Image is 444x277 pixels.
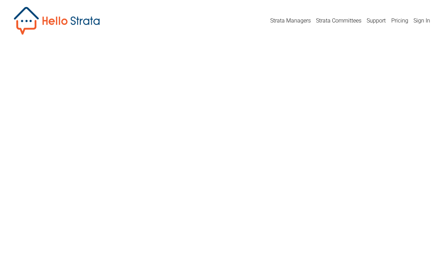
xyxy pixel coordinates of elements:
a: Support [367,15,386,26]
a: Strata Managers [270,15,311,26]
a: Sign In [413,15,430,26]
a: Strata Committees [316,15,361,26]
a: Pricing [391,15,408,26]
img: Hello Strata [14,7,100,35]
